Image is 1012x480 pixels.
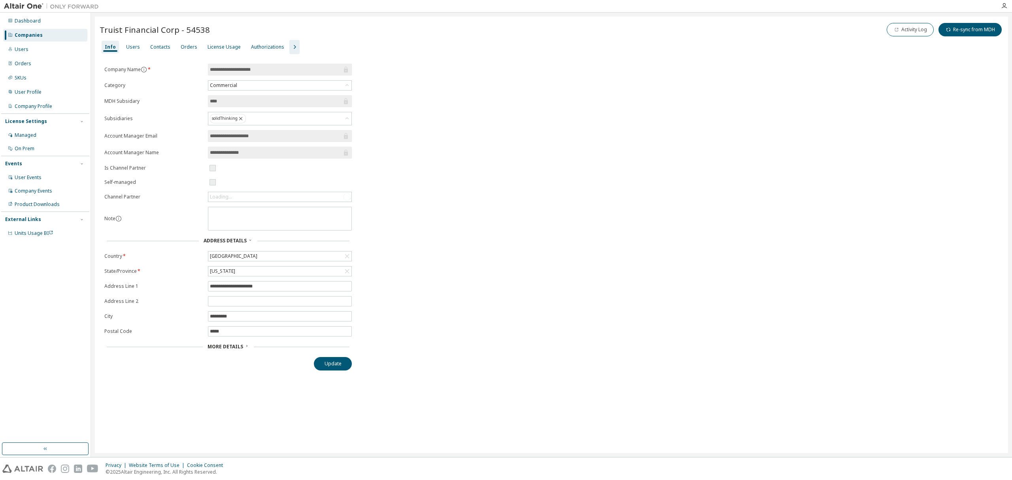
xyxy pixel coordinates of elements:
label: MDH Subsidary [104,98,203,104]
span: Units Usage BI [15,230,53,236]
label: Self-managed [104,179,203,185]
label: Note [104,215,115,222]
img: altair_logo.svg [2,465,43,473]
label: Company Name [104,66,203,73]
p: © 2025 Altair Engineering, Inc. All Rights Reserved. [106,469,228,475]
button: Activity Log [887,23,934,36]
div: Info [105,44,116,50]
div: Managed [15,132,36,138]
div: [US_STATE] [209,267,236,276]
div: Dashboard [15,18,41,24]
div: Cookie Consent [187,462,228,469]
label: Account Manager Email [104,133,203,139]
button: Update [314,357,352,370]
div: Company Events [15,188,52,194]
label: Category [104,82,203,89]
div: Contacts [150,44,170,50]
div: Website Terms of Use [129,462,187,469]
label: Country [104,253,203,259]
label: Subsidiaries [104,115,203,122]
img: instagram.svg [61,465,69,473]
img: facebook.svg [48,465,56,473]
div: Companies [15,32,43,38]
div: SKUs [15,75,26,81]
div: Loading... [210,194,232,200]
div: Commercial [209,81,238,90]
div: License Settings [5,118,47,125]
span: Truist Financial Corp - 54538 [100,24,210,35]
div: Users [126,44,140,50]
span: Address Details [204,237,247,244]
label: Is Channel Partner [104,165,203,171]
img: Altair One [4,2,103,10]
button: information [115,215,122,222]
button: information [141,66,147,73]
div: Privacy [106,462,129,469]
div: Product Downloads [15,201,60,208]
div: [US_STATE] [208,266,351,276]
label: Account Manager Name [104,149,203,156]
label: Address Line 2 [104,298,203,304]
div: [GEOGRAPHIC_DATA] [208,251,351,261]
div: solidThinking [208,112,351,125]
label: Postal Code [104,328,203,334]
div: User Profile [15,89,42,95]
img: youtube.svg [87,465,98,473]
label: City [104,313,203,319]
span: More Details [208,343,243,350]
label: Channel Partner [104,194,203,200]
div: External Links [5,216,41,223]
div: solidThinking [210,114,246,123]
div: Events [5,161,22,167]
div: Commercial [208,81,351,90]
label: State/Province [104,268,203,274]
div: [GEOGRAPHIC_DATA] [209,252,259,261]
button: Re-sync from MDH [938,23,1002,36]
div: User Events [15,174,42,181]
div: Orders [15,60,31,67]
div: License Usage [208,44,241,50]
div: Loading... [208,192,351,202]
img: linkedin.svg [74,465,82,473]
div: Orders [181,44,197,50]
div: Users [15,46,28,53]
label: Address Line 1 [104,283,203,289]
div: On Prem [15,146,34,152]
div: Authorizations [251,44,284,50]
div: Company Profile [15,103,52,110]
